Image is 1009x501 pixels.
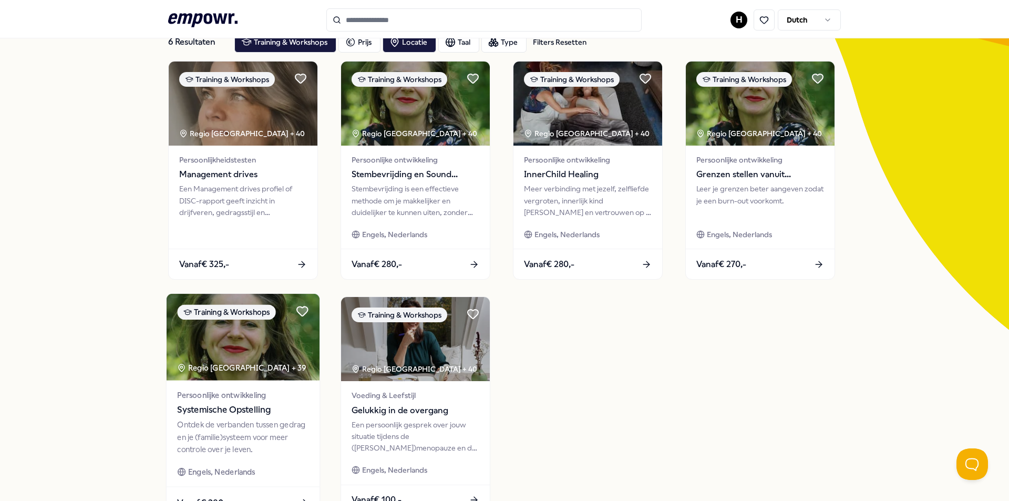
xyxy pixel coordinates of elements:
div: Een Management drives profiel of DISC-rapport geeft inzicht in drijfveren, gedragsstijl en ontwik... [179,183,307,218]
button: Training & Workshops [234,32,336,53]
span: Engels, Nederlands [707,229,772,240]
div: Stembevrijding is een effectieve methode om je makkelijker en duidelijker te kunnen uiten, zonder... [352,183,479,218]
span: Persoonlijke ontwikkeling [524,154,652,166]
span: Voeding & Leefstijl [352,390,479,401]
img: package image [686,62,835,146]
button: Type [481,32,527,53]
iframe: Help Scout Beacon - Open [956,448,988,480]
a: package imageTraining & WorkshopsRegio [GEOGRAPHIC_DATA] + 40Persoonlijke ontwikkelingGrenzen ste... [685,61,835,280]
span: Management drives [179,168,307,181]
input: Search for products, categories or subcategories [326,8,642,32]
div: 6 Resultaten [168,32,226,53]
span: Engels, Nederlands [534,229,600,240]
img: package image [513,62,662,146]
div: Filters Resetten [533,36,586,48]
span: Grenzen stellen vanuit verbinding [696,168,824,181]
span: Vanaf € 325,- [179,258,229,271]
span: InnerChild Healing [524,168,652,181]
a: package imageTraining & WorkshopsRegio [GEOGRAPHIC_DATA] + 40Persoonlijke ontwikkelingInnerChild ... [513,61,663,280]
span: Persoonlijke ontwikkeling [696,154,824,166]
button: Locatie [383,32,436,53]
span: Vanaf € 280,- [524,258,574,271]
img: package image [167,294,320,381]
span: Systemische Opstelling [177,403,308,417]
img: package image [341,297,490,381]
span: Vanaf € 270,- [696,258,746,271]
div: Regio [GEOGRAPHIC_DATA] + 40 [352,128,477,139]
div: Een persoonlijk gesprek over jouw situatie tijdens de ([PERSON_NAME])menopauze en de impact op jo... [352,419,479,454]
div: Regio [GEOGRAPHIC_DATA] + 40 [524,128,650,139]
img: package image [341,62,490,146]
div: Training & Workshops [696,72,792,87]
button: Taal [438,32,479,53]
button: H [730,12,747,28]
span: Engels, Nederlands [188,466,255,478]
div: Regio [GEOGRAPHIC_DATA] + 40 [179,128,305,139]
div: Regio [GEOGRAPHIC_DATA] + 40 [352,363,477,375]
span: Gelukkig in de overgang [352,404,479,417]
div: Meer verbinding met jezelf, zelfliefde vergroten, innerlijk kind [PERSON_NAME] en vertrouwen op j... [524,183,652,218]
span: Persoonlijke ontwikkeling [177,389,308,401]
div: Leer je grenzen beter aangeven zodat je een burn-out voorkomt. [696,183,824,218]
div: Training & Workshops [177,305,275,320]
a: package imageTraining & WorkshopsRegio [GEOGRAPHIC_DATA] + 40PersoonlijkheidstestenManagement dri... [168,61,318,280]
div: Training & Workshops [352,72,447,87]
button: Prijs [338,32,380,53]
div: Regio [GEOGRAPHIC_DATA] + 39 [177,362,306,374]
span: Stembevrijding en Sound Healing [352,168,479,181]
span: Persoonlijkheidstesten [179,154,307,166]
span: Engels, Nederlands [362,464,427,476]
div: Training & Workshops [352,308,447,322]
span: Vanaf € 280,- [352,258,402,271]
div: Training & Workshops [524,72,620,87]
span: Persoonlijke ontwikkeling [352,154,479,166]
div: Regio [GEOGRAPHIC_DATA] + 40 [696,128,822,139]
div: Training & Workshops [179,72,275,87]
span: Engels, Nederlands [362,229,427,240]
a: package imageTraining & WorkshopsRegio [GEOGRAPHIC_DATA] + 40Persoonlijke ontwikkelingStembevrijd... [341,61,490,280]
img: package image [169,62,317,146]
div: Ontdek de verbanden tussen gedrag en je (familie)systeem voor meer controle over je leven. [177,419,308,455]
